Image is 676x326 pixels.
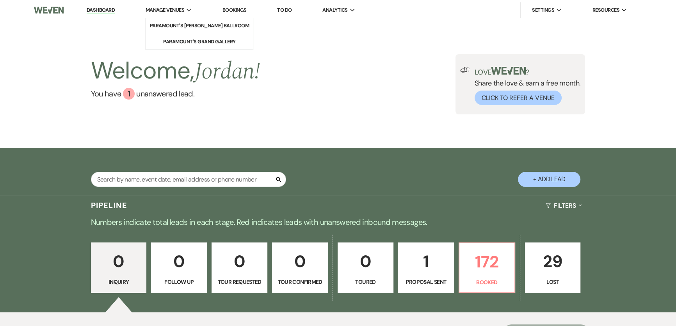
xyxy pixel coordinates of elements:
span: Analytics [322,6,347,14]
p: Inquiry [96,278,142,286]
p: 0 [277,248,323,274]
a: To Do [277,7,292,13]
p: Booked [464,278,510,287]
input: Search by name, event date, email address or phone number [91,172,286,187]
p: 0 [343,248,388,274]
p: 0 [156,248,202,274]
a: 0Toured [338,242,393,293]
p: Numbers indicate total leads in each stage. Red indicates leads with unanswered inbound messages. [57,216,619,228]
span: Jordan ! [194,53,260,89]
p: Tour Requested [217,278,262,286]
button: Filters [543,195,585,216]
p: Follow Up [156,278,202,286]
button: + Add Lead [518,172,580,187]
a: 0Follow Up [151,242,207,293]
span: Settings [532,6,554,14]
p: Proposal Sent [403,278,449,286]
a: Bookings [222,7,247,13]
p: Love ? [475,67,581,76]
div: Share the love & earn a free month. [470,67,581,105]
li: Paramount's [PERSON_NAME] Ballroom [150,22,249,30]
h3: Pipeline [91,200,128,211]
p: 0 [96,248,142,274]
a: 1Proposal Sent [398,242,454,293]
p: 0 [217,248,262,274]
a: 0Tour Requested [212,242,267,293]
a: You have 1 unanswered lead. [91,88,260,100]
p: 172 [464,249,510,275]
a: 0Tour Confirmed [272,242,328,293]
img: weven-logo-green.svg [491,67,526,75]
p: 1 [403,248,449,274]
div: 1 [123,88,135,100]
img: Weven Logo [34,2,64,18]
button: Click to Refer a Venue [475,91,562,105]
a: Paramount's Grand Gallery [159,34,239,50]
a: 0Inquiry [91,242,147,293]
a: Dashboard [87,7,115,14]
p: Toured [343,278,388,286]
a: Paramount's [PERSON_NAME] Ballroom [146,18,253,34]
h2: Welcome, [91,54,260,88]
p: Tour Confirmed [277,278,323,286]
span: Resources [592,6,619,14]
p: 29 [530,248,576,274]
a: 29Lost [525,242,581,293]
img: loud-speaker-illustration.svg [460,67,470,73]
li: Paramount's Grand Gallery [163,38,235,46]
span: Manage Venues [146,6,184,14]
a: 172Booked [459,242,515,293]
p: Lost [530,278,576,286]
